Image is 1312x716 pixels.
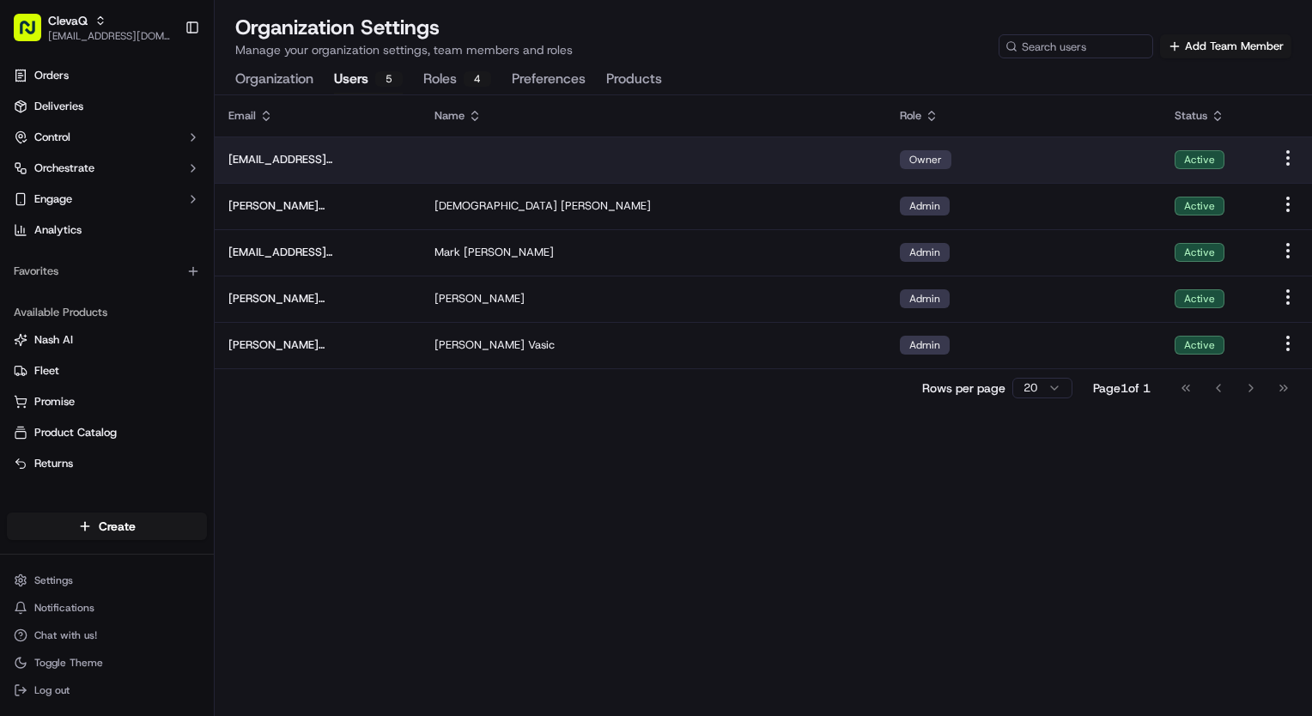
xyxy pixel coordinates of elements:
span: [EMAIL_ADDRESS][DOMAIN_NAME] [228,152,407,167]
button: Nash AI [7,326,207,354]
span: Settings [34,573,73,587]
p: Manage your organization settings, team members and roles [235,41,573,58]
span: Log out [34,683,70,697]
div: 📗 [17,251,31,264]
span: [PERSON_NAME][EMAIL_ADDRESS][PERSON_NAME][DOMAIN_NAME] [228,291,407,306]
div: 4 [464,71,491,87]
div: Active [1175,289,1224,308]
div: Name [434,108,872,124]
button: Orchestrate [7,155,207,182]
p: Welcome 👋 [17,69,313,96]
div: Active [1175,336,1224,355]
a: Powered byPylon [121,290,208,304]
span: Analytics [34,222,82,238]
span: Create [99,518,136,535]
button: Control [7,124,207,151]
span: Engage [34,191,72,207]
button: Log out [7,678,207,702]
button: ClevaQ [48,12,88,29]
input: Got a question? Start typing here... [45,111,309,129]
input: Search users [999,34,1153,58]
span: Knowledge Base [34,249,131,266]
div: Active [1175,197,1224,215]
a: 📗Knowledge Base [10,242,138,273]
button: Add Team Member [1160,34,1291,58]
div: 💻 [145,251,159,264]
button: Chat with us! [7,623,207,647]
a: Orders [7,62,207,89]
a: Analytics [7,216,207,244]
span: [PERSON_NAME] [464,245,554,260]
p: Rows per page [922,379,1005,397]
span: Orders [34,68,69,83]
div: Available Products [7,299,207,326]
a: 💻API Documentation [138,242,282,273]
a: Nash AI [14,332,200,348]
a: Promise [14,394,200,410]
div: We're available if you need us! [58,181,217,195]
span: Product Catalog [34,425,117,440]
div: Owner [900,150,951,169]
span: Control [34,130,70,145]
span: [PERSON_NAME][EMAIL_ADDRESS][DOMAIN_NAME] [228,337,407,353]
button: Returns [7,450,207,477]
div: 5 [375,71,403,87]
button: [EMAIL_ADDRESS][DOMAIN_NAME] [48,29,171,43]
span: Deliveries [34,99,83,114]
span: Nash AI [34,332,73,348]
button: Engage [7,185,207,213]
span: Mark [434,245,460,260]
button: Start new chat [292,169,313,190]
span: Toggle Theme [34,656,103,670]
span: Fleet [34,363,59,379]
div: Email [228,108,407,124]
h1: Organization Settings [235,14,573,41]
span: Orchestrate [34,161,94,176]
button: Fleet [7,357,207,385]
span: Promise [34,394,75,410]
button: Organization [235,65,313,94]
button: Notifications [7,596,207,620]
div: Active [1175,243,1224,262]
span: API Documentation [162,249,276,266]
div: Role [900,108,1147,124]
div: Favorites [7,258,207,285]
button: Product Catalog [7,419,207,446]
div: Admin [900,197,950,215]
span: [PERSON_NAME][EMAIL_ADDRESS][DOMAIN_NAME] [228,198,407,214]
span: [PERSON_NAME] [434,337,525,353]
button: Preferences [512,65,586,94]
span: Chat with us! [34,628,97,642]
span: [PERSON_NAME] [434,291,525,306]
button: Settings [7,568,207,592]
button: Users [334,65,403,94]
img: Nash [17,17,52,52]
div: Admin [900,336,950,355]
button: ClevaQ[EMAIL_ADDRESS][DOMAIN_NAME] [7,7,178,48]
div: Admin [900,289,950,308]
span: [EMAIL_ADDRESS][PERSON_NAME][DOMAIN_NAME] [228,245,407,260]
button: Promise [7,388,207,416]
button: Roles [423,65,491,94]
a: Returns [14,456,200,471]
button: Toggle Theme [7,651,207,675]
span: Vasic [528,337,555,353]
span: [PERSON_NAME] [561,198,651,214]
button: Products [606,65,662,94]
a: Product Catalog [14,425,200,440]
div: Start new chat [58,164,282,181]
div: Active [1175,150,1224,169]
button: Create [7,513,207,540]
a: Fleet [14,363,200,379]
div: Status [1175,108,1250,124]
div: Admin [900,243,950,262]
img: 1736555255976-a54dd68f-1ca7-489b-9aae-adbdc363a1c4 [17,164,48,195]
span: Pylon [171,291,208,304]
span: Notifications [34,601,94,615]
div: Page 1 of 1 [1093,379,1151,397]
span: Returns [34,456,73,471]
span: [DEMOGRAPHIC_DATA] [434,198,557,214]
a: Deliveries [7,93,207,120]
